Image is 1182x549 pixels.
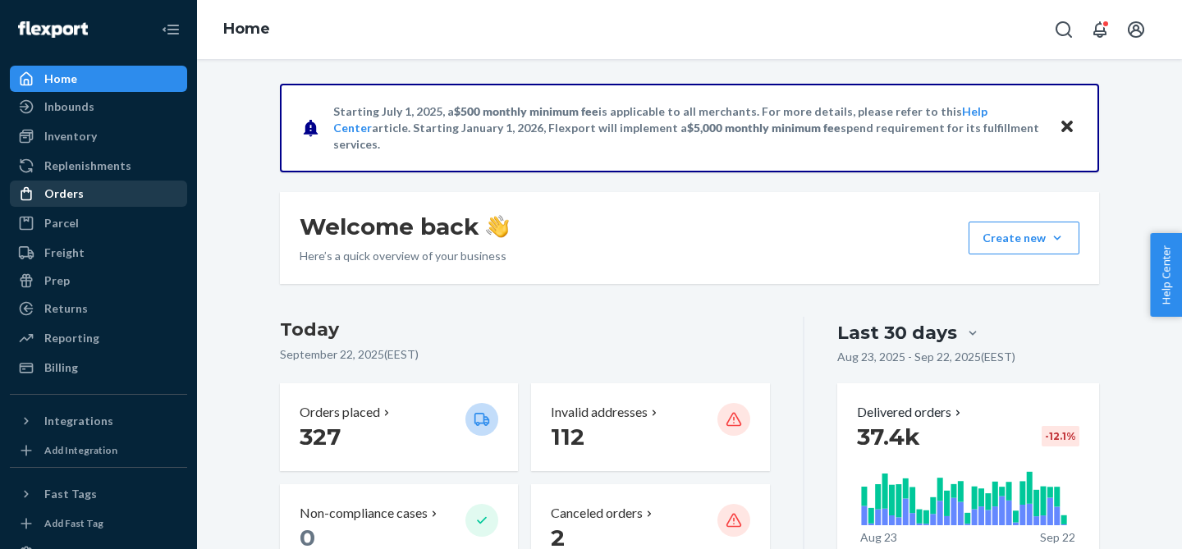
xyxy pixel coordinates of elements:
[44,158,131,174] div: Replenishments
[44,486,97,502] div: Fast Tags
[10,123,187,149] a: Inventory
[857,423,920,451] span: 37.4k
[1150,233,1182,317] button: Help Center
[154,13,187,46] button: Close Navigation
[10,94,187,120] a: Inbounds
[44,215,79,231] div: Parcel
[280,346,770,363] p: September 22, 2025 ( EEST )
[18,21,88,38] img: Flexport logo
[551,403,648,422] p: Invalid addresses
[44,443,117,457] div: Add Integration
[300,504,428,523] p: Non-compliance cases
[1047,13,1080,46] button: Open Search Box
[300,248,509,264] p: Here’s a quick overview of your business
[280,317,770,343] h3: Today
[551,504,643,523] p: Canceled orders
[837,349,1015,365] p: Aug 23, 2025 - Sep 22, 2025 ( EEST )
[10,408,187,434] button: Integrations
[10,240,187,266] a: Freight
[10,66,187,92] a: Home
[969,222,1079,254] button: Create new
[1056,116,1078,140] button: Close
[10,514,187,533] a: Add Fast Tag
[223,20,270,38] a: Home
[1042,426,1079,446] div: -12.1 %
[300,403,380,422] p: Orders placed
[280,383,518,471] button: Orders placed 327
[44,245,85,261] div: Freight
[857,403,964,422] button: Delivered orders
[551,423,584,451] span: 112
[687,121,841,135] span: $5,000 monthly minimum fee
[44,71,77,87] div: Home
[10,153,187,179] a: Replenishments
[44,413,113,429] div: Integrations
[44,516,103,530] div: Add Fast Tag
[860,529,897,546] p: Aug 23
[333,103,1043,153] p: Starting July 1, 2025, a is applicable to all merchants. For more details, please refer to this a...
[44,330,99,346] div: Reporting
[1083,13,1116,46] button: Open notifications
[10,181,187,207] a: Orders
[10,325,187,351] a: Reporting
[44,359,78,376] div: Billing
[10,355,187,381] a: Billing
[44,272,70,289] div: Prep
[10,268,187,294] a: Prep
[837,320,957,345] div: Last 30 days
[486,215,509,238] img: hand-wave emoji
[210,6,283,53] ol: breadcrumbs
[44,185,84,202] div: Orders
[300,212,509,241] h1: Welcome back
[1040,529,1075,546] p: Sep 22
[10,210,187,236] a: Parcel
[10,481,187,507] button: Fast Tags
[10,295,187,322] a: Returns
[300,423,341,451] span: 327
[44,128,97,144] div: Inventory
[1120,13,1152,46] button: Open account menu
[531,383,769,471] button: Invalid addresses 112
[44,98,94,115] div: Inbounds
[454,104,598,118] span: $500 monthly minimum fee
[44,300,88,317] div: Returns
[10,441,187,460] a: Add Integration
